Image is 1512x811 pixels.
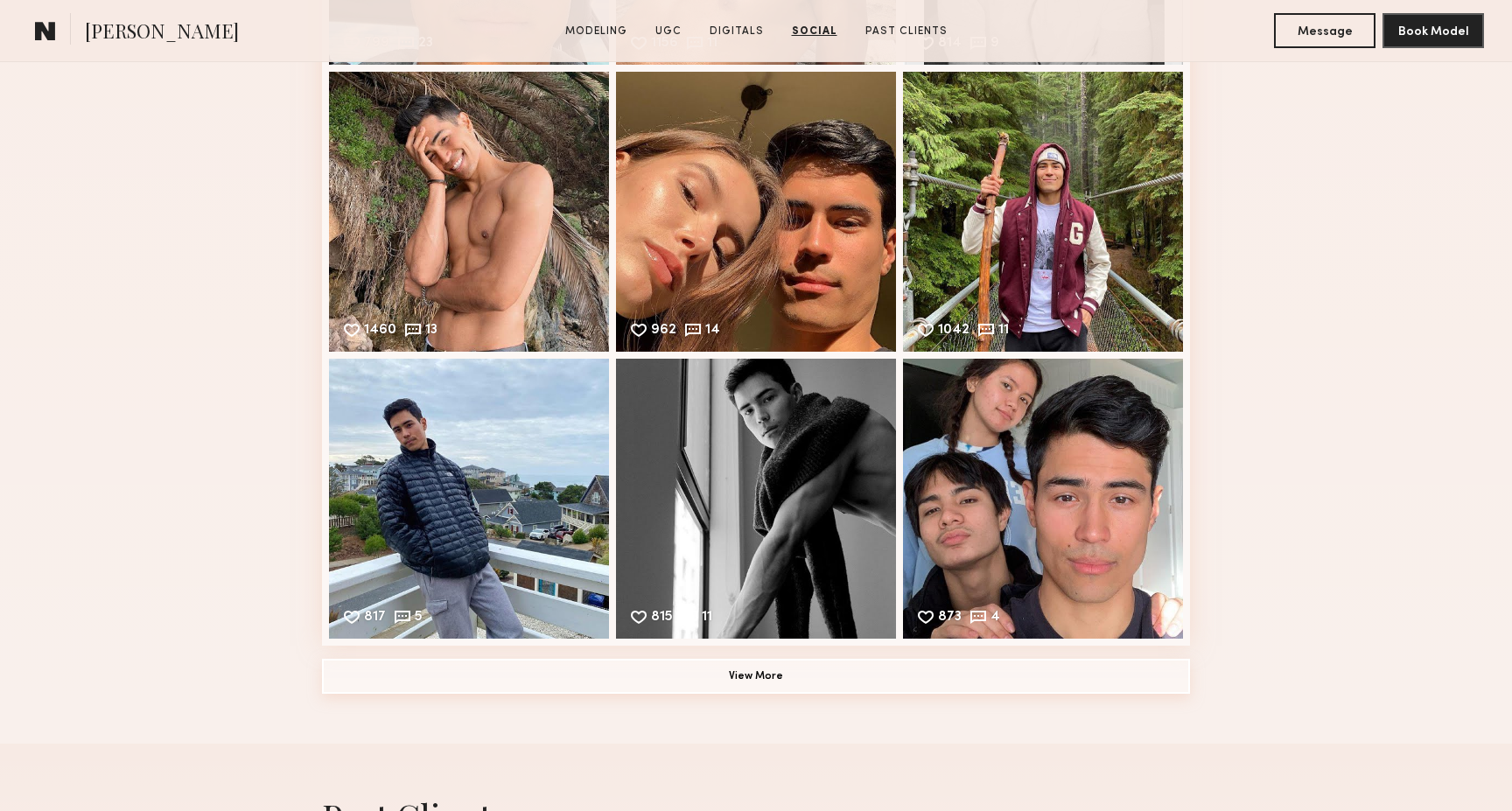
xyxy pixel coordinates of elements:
div: 14 [705,324,720,339]
div: 4 [990,611,1000,626]
div: 815 [651,611,673,626]
div: 1042 [938,324,969,339]
a: Digitals [703,24,771,39]
a: Book Model [1382,23,1484,38]
a: UGC [648,24,689,39]
div: 873 [938,611,962,626]
div: 5 [415,611,423,626]
div: 1460 [364,324,396,339]
span: [PERSON_NAME] [85,17,239,48]
a: Modeling [558,24,634,39]
button: Message [1274,13,1375,48]
button: Book Model [1382,13,1484,48]
div: 11 [998,324,1009,339]
a: Social [785,24,844,39]
div: 962 [651,324,676,339]
div: 13 [425,324,437,339]
div: 11 [702,611,712,626]
a: Past Clients [858,24,955,39]
div: 817 [364,611,386,626]
button: View More [322,659,1190,694]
